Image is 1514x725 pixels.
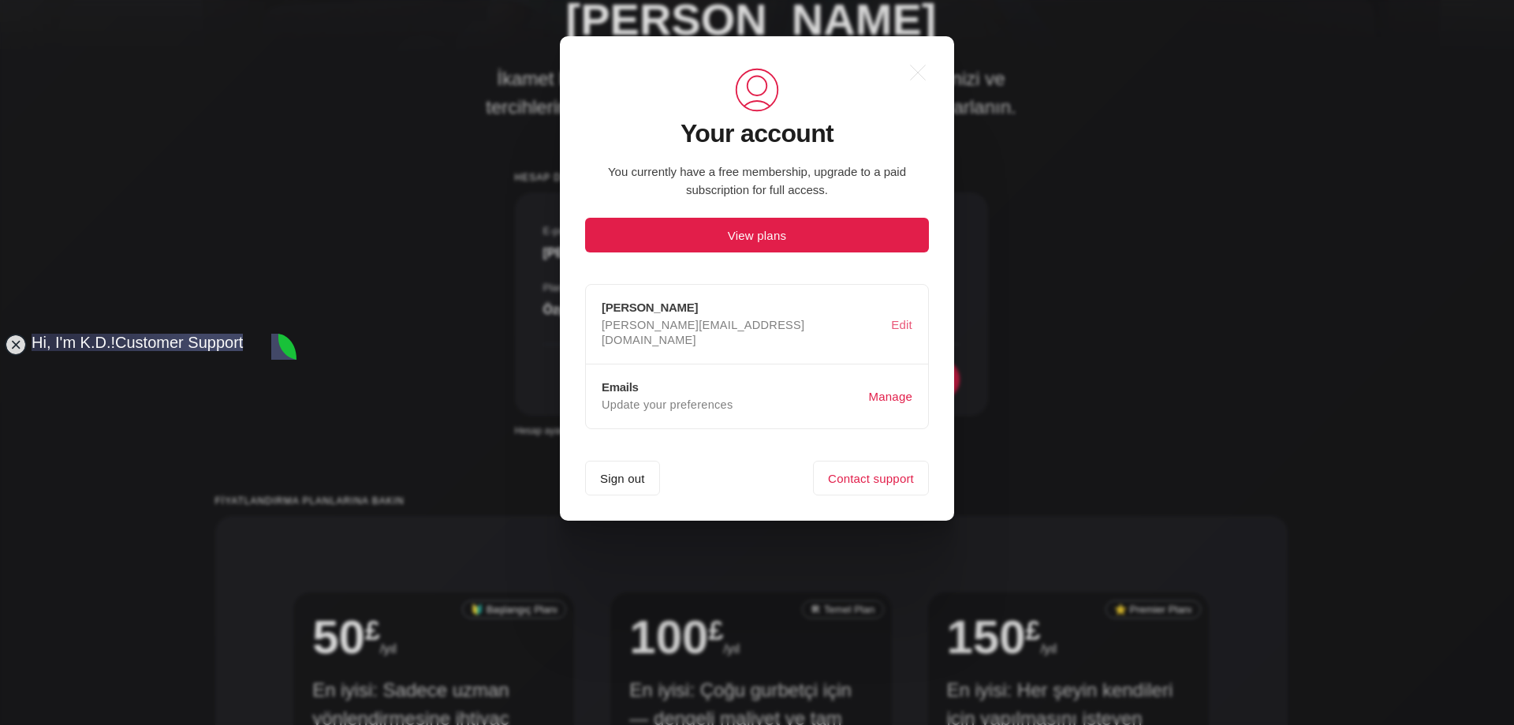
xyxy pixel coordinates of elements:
h3: [PERSON_NAME] [602,301,891,314]
a: Contact support [813,461,929,495]
button: Manage [866,382,915,412]
h3: Emails [602,380,869,394]
p: Update your preferences [602,398,863,413]
p: You currently have a free membership, upgrade to a paid subscription for full access. [585,163,929,199]
h2: Your account [681,120,833,148]
button: Edit [888,309,915,339]
button: logout [585,461,660,495]
button: View plans [585,218,929,252]
p: [PERSON_NAME][EMAIL_ADDRESS][DOMAIN_NAME] [602,318,885,348]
